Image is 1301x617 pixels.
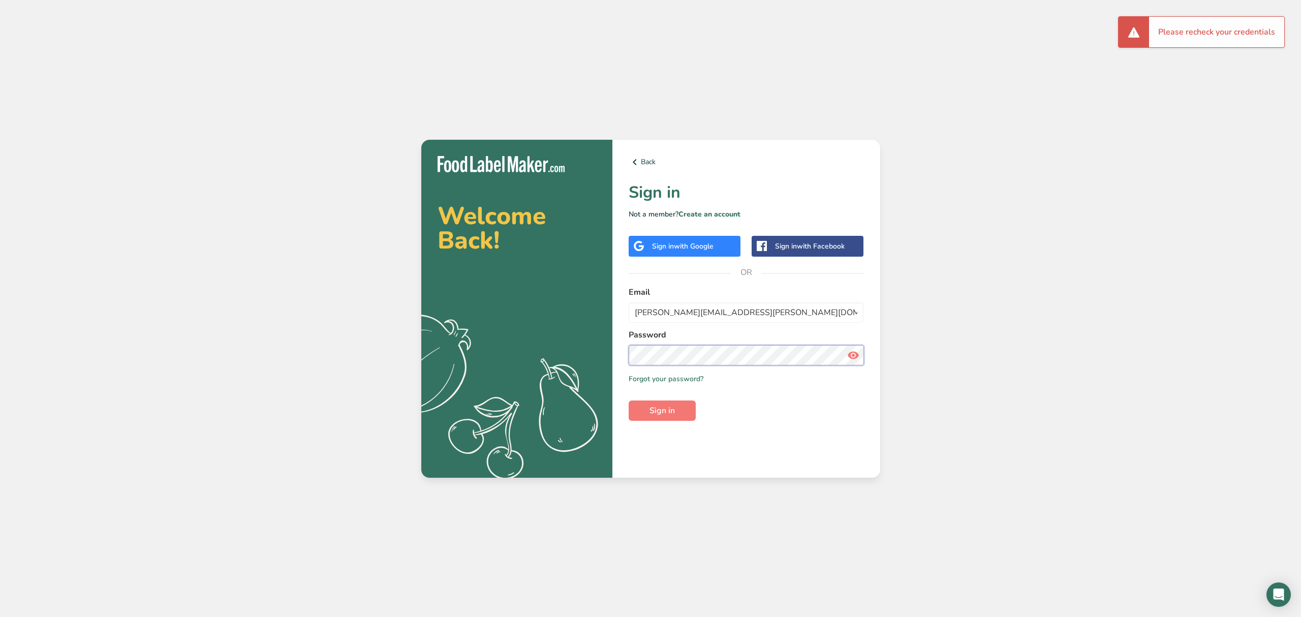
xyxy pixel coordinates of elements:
h2: Welcome Back! [438,204,596,253]
h1: Sign in [629,180,864,205]
span: Sign in [649,405,675,417]
div: Sign in [652,241,714,252]
a: Create an account [678,209,740,219]
a: Forgot your password? [629,374,703,384]
div: Please recheck your credentials [1149,17,1284,47]
span: with Google [674,241,714,251]
div: Open Intercom Messenger [1266,582,1291,607]
img: Food Label Maker [438,156,565,173]
div: Sign in [775,241,845,252]
input: Enter Your Email [629,302,864,323]
span: with Facebook [797,241,845,251]
label: Password [629,329,864,341]
span: OR [731,257,761,288]
a: Back [629,156,864,168]
p: Not a member? [629,209,864,220]
label: Email [629,286,864,298]
button: Sign in [629,400,696,421]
